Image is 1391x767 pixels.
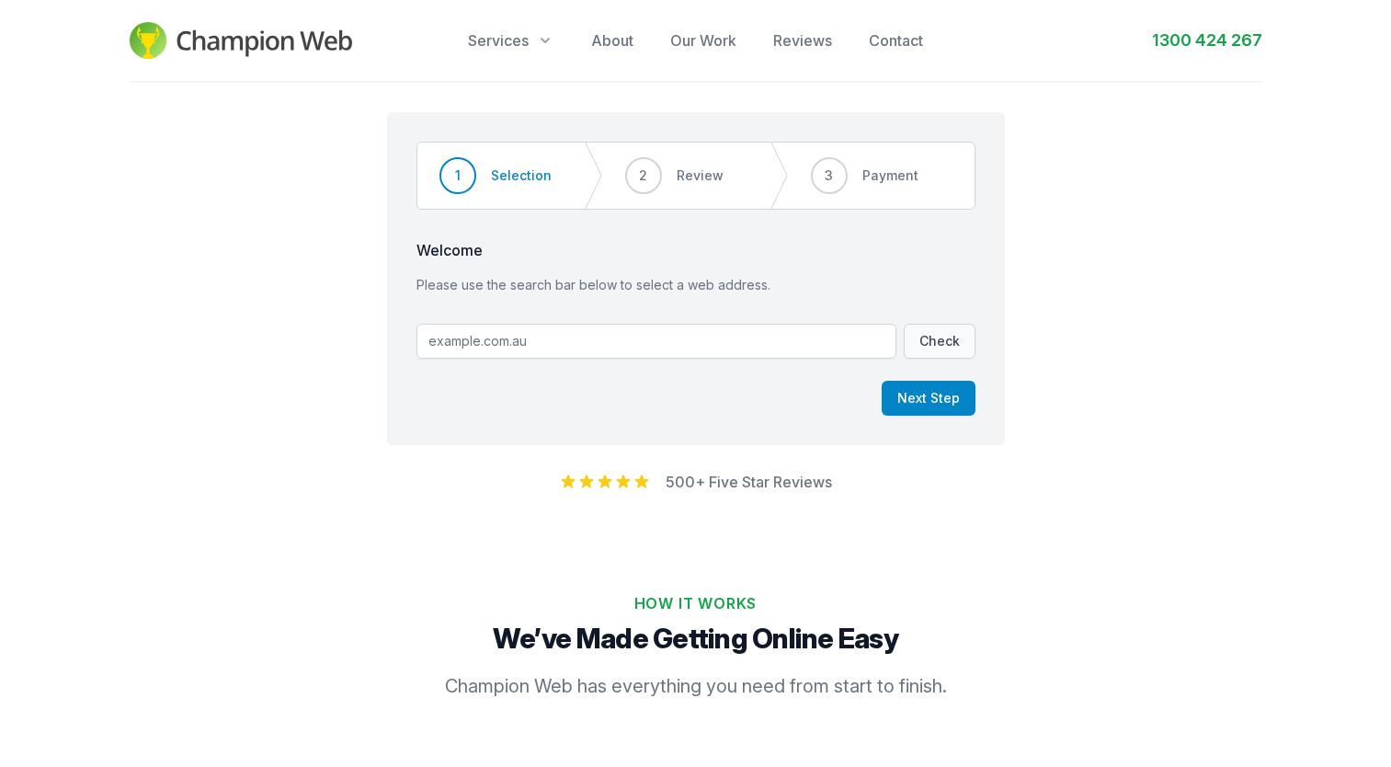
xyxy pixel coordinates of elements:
[882,381,975,416] button: Next Step
[591,29,633,52] a: About
[677,166,724,185] span: Review
[130,22,353,59] img: Champion Web
[416,276,975,294] p: Please use the search bar below to select a web address.
[491,166,552,185] span: Selection
[416,324,896,359] input: example.com.au
[862,166,918,185] span: Payment
[869,29,923,52] a: Contact
[416,142,975,210] nav: Progress
[468,29,529,52] span: Services
[455,166,461,185] span: 1
[773,29,832,52] a: Reviews
[666,473,832,491] a: 500+ Five Star Reviews
[670,29,736,52] a: Our Work
[137,592,1255,614] h2: How It Works
[639,166,647,185] span: 2
[468,29,554,52] button: Services
[337,673,1055,699] p: Champion Web has everything you need from start to finish.
[1152,28,1262,53] a: 1300 424 267
[137,622,1255,655] p: We’ve Made Getting Online Easy
[416,239,975,261] span: Welcome
[825,166,833,185] span: 3
[904,324,975,359] button: Check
